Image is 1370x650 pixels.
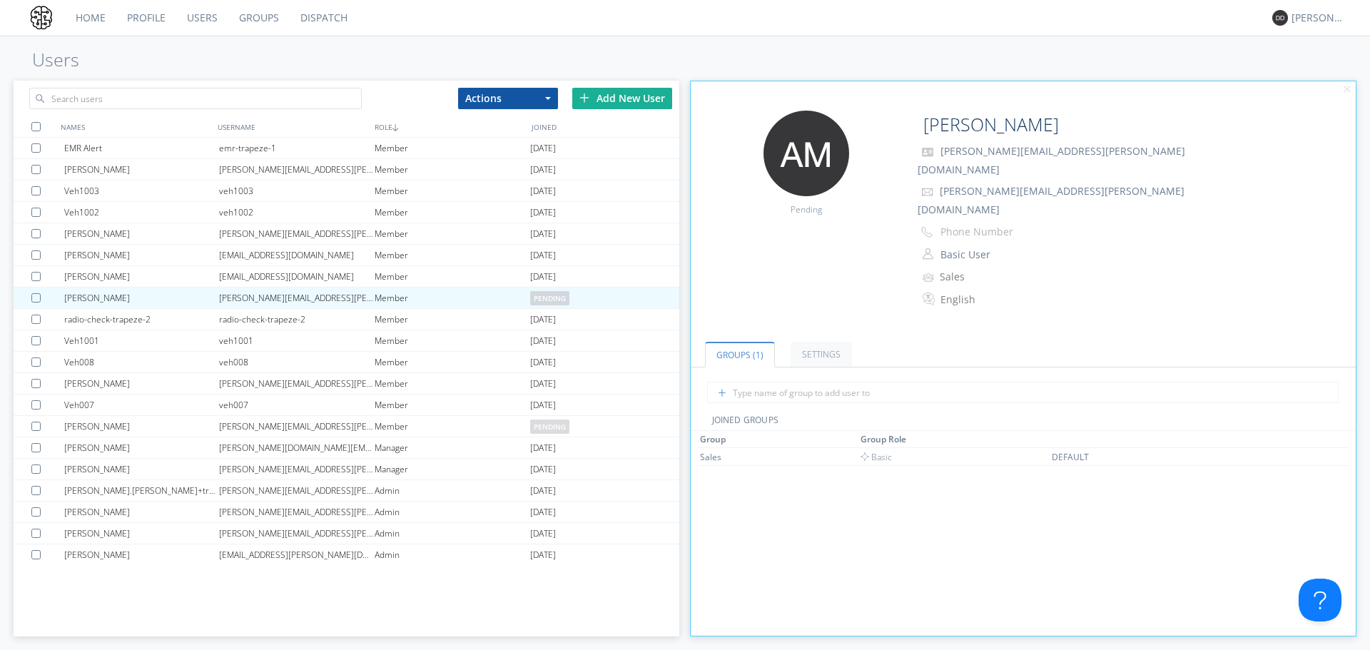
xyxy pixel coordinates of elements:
a: [PERSON_NAME][PERSON_NAME][EMAIL_ADDRESS][PERSON_NAME][DOMAIN_NAME]Memberpending [14,288,679,309]
div: [PERSON_NAME][EMAIL_ADDRESS][PERSON_NAME][DOMAIN_NAME] [219,223,375,244]
span: [DATE] [530,138,556,159]
div: [PERSON_NAME][EMAIL_ADDRESS][PERSON_NAME][DOMAIN_NAME] [219,502,375,522]
span: [DATE] [530,181,556,202]
input: Type name of group to add user to [707,382,1339,403]
div: Member [375,181,530,201]
div: Manager [375,437,530,458]
div: Member [375,159,530,180]
div: [EMAIL_ADDRESS][DOMAIN_NAME] [219,266,375,287]
div: EMR Alert [64,138,220,158]
a: [PERSON_NAME][PERSON_NAME][EMAIL_ADDRESS][PERSON_NAME][DOMAIN_NAME]Manager[DATE] [14,459,679,480]
div: Member [375,309,530,330]
input: Search users [29,88,362,109]
img: icon-alert-users-thin-outline.svg [923,268,936,287]
div: Member [375,330,530,351]
a: radio-check-trapeze-2radio-check-trapeze-2Member[DATE] [14,309,679,330]
input: Name [918,111,1148,139]
div: [PERSON_NAME] [64,544,220,566]
a: [PERSON_NAME][PERSON_NAME][EMAIL_ADDRESS][PERSON_NAME][DOMAIN_NAME]Member[DATE] [14,159,679,181]
a: Settings [791,342,852,367]
span: Pending [791,203,822,215]
div: Member [375,395,530,415]
div: Member [375,202,530,223]
span: [DATE] [530,202,556,223]
a: Veh1001veh1001Member[DATE] [14,330,679,352]
div: Admin [375,502,530,522]
img: In groups with Translation enabled, this user's messages will be automatically translated to and ... [923,290,937,308]
a: Veh008veh008Member[DATE] [14,352,679,373]
div: [PERSON_NAME][EMAIL_ADDRESS][PERSON_NAME][DOMAIN_NAME] [219,159,375,180]
div: [PERSON_NAME] [64,416,220,437]
div: Sales [940,270,1059,284]
img: phone-outline.svg [921,226,933,238]
span: [PERSON_NAME][EMAIL_ADDRESS][PERSON_NAME][DOMAIN_NAME] [918,144,1185,176]
button: Actions [458,88,558,109]
div: [PERSON_NAME] [64,373,220,394]
div: Manager [375,459,530,479]
div: [PERSON_NAME] [64,266,220,287]
div: USERNAME [214,116,371,137]
div: radio-check-trapeze-2 [219,309,375,330]
a: Veh1002veh1002Member[DATE] [14,202,679,223]
div: [PERSON_NAME] [64,159,220,180]
div: Veh007 [64,395,220,415]
span: [DATE] [530,373,556,395]
div: emr-trapeze-1 [219,138,375,158]
div: [PERSON_NAME] [64,288,220,308]
span: pending [530,420,569,434]
span: [DATE] [530,502,556,523]
a: Veh1003veh1003Member[DATE] [14,181,679,202]
span: [DATE] [530,544,556,566]
div: Veh008 [64,352,220,372]
a: Veh007veh007Member[DATE] [14,395,679,416]
a: [PERSON_NAME][PERSON_NAME][EMAIL_ADDRESS][PERSON_NAME][DOMAIN_NAME]Admin[DATE] [14,502,679,523]
div: Veh1001 [64,330,220,351]
div: Member [375,373,530,394]
div: [PERSON_NAME] [64,223,220,244]
a: [PERSON_NAME][PERSON_NAME][EMAIL_ADDRESS][PERSON_NAME][DOMAIN_NAME]Member[DATE] [14,223,679,245]
th: Toggle SortBy [1050,431,1272,448]
div: radio-check-trapeze-2 [64,309,220,330]
span: [DATE] [530,480,556,502]
div: Member [375,352,530,372]
div: [PERSON_NAME] [64,245,220,265]
div: Member [375,416,530,437]
div: Admin [375,544,530,566]
div: Member [375,245,530,265]
a: [PERSON_NAME][EMAIL_ADDRESS][PERSON_NAME][DOMAIN_NAME]Admin[DATE] [14,544,679,566]
a: [PERSON_NAME][EMAIL_ADDRESS][DOMAIN_NAME]Member[DATE] [14,266,679,288]
a: [PERSON_NAME][PERSON_NAME][EMAIL_ADDRESS][PERSON_NAME][DOMAIN_NAME]Memberpending [14,416,679,437]
div: Member [375,138,530,158]
div: veh1001 [219,330,375,351]
span: [DATE] [530,330,556,352]
div: Veh1002 [64,202,220,223]
iframe: Toggle Customer Support [1299,579,1341,621]
div: Admin [375,480,530,501]
div: veh1003 [219,181,375,201]
div: Sales [700,451,807,463]
div: veh008 [219,352,375,372]
a: EMR Alertemr-trapeze-1Member[DATE] [14,138,679,159]
img: cancel.svg [1342,85,1352,95]
span: [DATE] [530,309,556,330]
div: [PERSON_NAME].[PERSON_NAME]+trapeze [64,480,220,501]
span: [DATE] [530,437,556,459]
span: [DATE] [530,459,556,480]
div: DEFAULT [1052,451,1159,463]
div: Admin [375,523,530,544]
div: Add New User [572,88,672,109]
a: [PERSON_NAME].[PERSON_NAME]+trapeze[PERSON_NAME][EMAIL_ADDRESS][PERSON_NAME][DOMAIN_NAME]Admin[DATE] [14,480,679,502]
img: 0b72d42dfa8a407a8643a71bb54b2e48 [29,5,54,31]
div: [PERSON_NAME][EMAIL_ADDRESS][PERSON_NAME][DOMAIN_NAME] [219,373,375,394]
div: [PERSON_NAME][EMAIL_ADDRESS][PERSON_NAME][DOMAIN_NAME] [219,459,375,479]
span: [DATE] [530,352,556,373]
span: [DATE] [530,223,556,245]
a: [PERSON_NAME][PERSON_NAME][EMAIL_ADDRESS][PERSON_NAME][DOMAIN_NAME]Admin[DATE] [14,523,679,544]
a: Groups (1) [705,342,775,367]
img: person-outline.svg [923,248,933,260]
div: JOINED GROUPS [691,414,1356,431]
div: [PERSON_NAME] [64,502,220,522]
div: Member [375,223,530,244]
div: [PERSON_NAME] [1292,11,1345,25]
th: Toggle SortBy [858,431,1050,448]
